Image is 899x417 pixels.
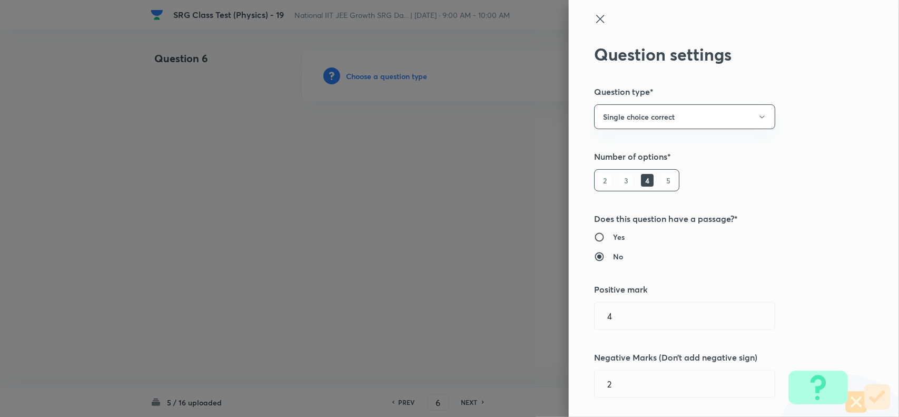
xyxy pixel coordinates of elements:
h6: 3 [620,174,633,187]
h6: Yes [613,231,625,243]
h5: Does this question have a passage?* [594,212,838,225]
h6: 5 [662,174,675,187]
h6: 2 [599,174,611,187]
button: Single choice correct [594,104,775,129]
h6: No [613,251,623,262]
h2: Question settings [594,44,838,64]
h5: Positive mark [594,283,838,296]
h6: 4 [641,174,654,187]
h5: Question type* [594,85,838,98]
input: Negative marks [595,371,775,397]
h5: Negative Marks (Don’t add negative sign) [594,351,838,364]
h5: Number of options* [594,150,838,163]
input: Positive marks [595,303,775,329]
